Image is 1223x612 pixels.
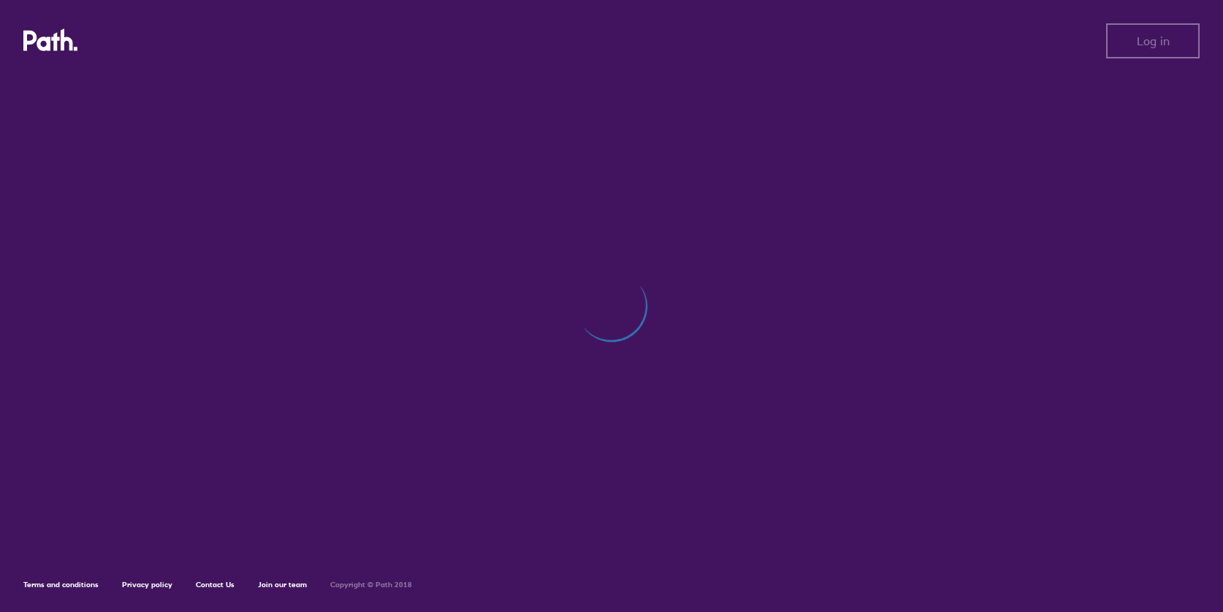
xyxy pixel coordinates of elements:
[23,580,99,589] a: Terms and conditions
[1137,34,1170,47] span: Log in
[196,580,235,589] a: Contact Us
[258,580,307,589] a: Join our team
[330,581,412,589] h6: Copyright © Path 2018
[1106,23,1200,58] button: Log in
[122,580,172,589] a: Privacy policy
